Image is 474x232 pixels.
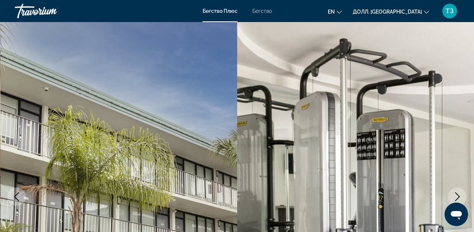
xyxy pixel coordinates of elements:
[440,3,459,19] button: Пользовательское меню
[328,6,342,17] button: Изменить язык
[203,8,238,14] a: Бегство Плюс
[445,203,468,226] iframe: Кнопка запуска окна обмена сообщениями
[328,9,335,15] ya-tr-span: en
[252,8,272,14] a: Бегство
[448,188,467,206] button: Следующее изображение
[446,7,454,15] ya-tr-span: ТЗ
[15,1,88,21] a: Травориум
[353,6,429,17] button: Изменить валюту
[353,9,422,15] ya-tr-span: Долл. [GEOGRAPHIC_DATA]
[7,188,26,206] button: Предыдущее изображение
